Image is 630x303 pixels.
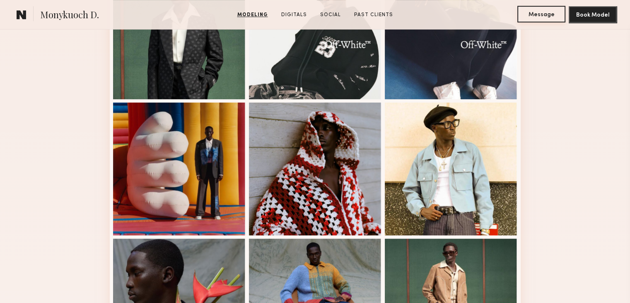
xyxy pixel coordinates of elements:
[317,11,344,19] a: Social
[278,11,310,19] a: Digitals
[40,8,99,23] span: Monykuoch D.
[517,6,565,22] button: Message
[569,6,617,23] button: Book Model
[351,11,396,19] a: Past Clients
[569,11,617,18] a: Book Model
[234,11,271,19] a: Modeling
